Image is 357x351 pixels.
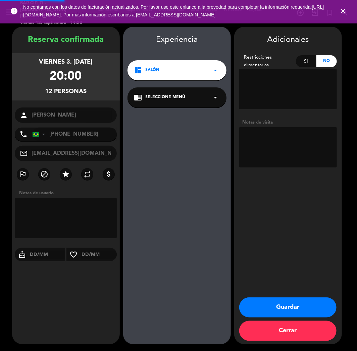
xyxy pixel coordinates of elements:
i: phone [19,130,28,138]
i: arrow_drop_down [212,66,220,74]
button: Cerrar [239,321,337,341]
i: attach_money [105,170,113,178]
input: DD/MM [30,251,65,259]
i: mail_outline [20,149,28,157]
div: Reserva confirmada [12,33,120,47]
span: Seleccione Menú [146,94,186,101]
a: [URL][DOMAIN_NAME] [23,4,324,17]
input: DD/MM [81,251,117,259]
i: error [10,7,18,15]
i: star [62,170,70,178]
div: No [316,55,337,67]
div: viernes 3, [DATE] [39,57,93,67]
i: repeat [83,170,91,178]
i: cake [15,251,30,259]
div: Brazil (Brasil): +55 [33,128,48,141]
a: . Por más información escríbanos a [EMAIL_ADDRESS][DOMAIN_NAME] [61,12,215,17]
i: person [20,111,28,119]
i: outlined_flag [19,170,27,178]
i: chrome_reader_mode [134,93,142,101]
div: 12 personas [45,87,87,96]
i: dashboard [134,66,142,74]
div: Restricciones alimentarias [239,54,296,69]
span: Salón [146,67,160,74]
i: close [339,7,347,15]
button: Guardar [239,297,337,318]
div: Adicionales [239,33,337,47]
div: Si [296,55,316,67]
div: Experiencia [123,33,231,47]
i: arrow_drop_down [212,93,220,101]
div: Notas de usuario [16,190,120,197]
span: No contamos con los datos de facturación actualizados. Por favor use este enlance a la brevedad p... [23,4,324,17]
i: block [40,170,48,178]
div: Notas de visita [239,119,337,126]
i: favorite_border [66,251,81,259]
div: 20:00 [50,67,82,87]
